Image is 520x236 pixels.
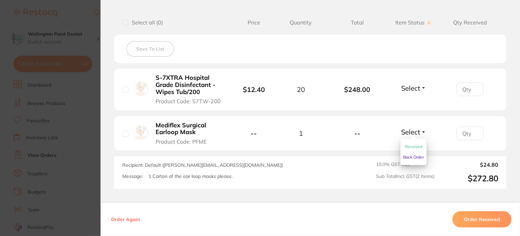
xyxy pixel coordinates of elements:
span: Select all ( 0 ) [128,19,163,26]
b: -- [251,129,257,138]
span: Quantity [273,19,329,26]
p: 1 Carton of the ear loop masks please. [148,174,233,179]
span: 1 [299,129,303,137]
span: Total [329,19,385,26]
button: Order Again [109,216,142,222]
b: -- [329,129,385,137]
button: Back Order [403,152,424,162]
label: Message: [122,174,143,179]
span: Product Code: S7TW-200 [156,98,221,104]
img: S-7XTRA Hospital Grade Disinfectant - Wipes Tub/200 [133,81,148,96]
b: S-7XTRA Hospital Grade Disinfectant - Wipes Tub/200 [156,74,223,95]
button: Select [399,84,428,92]
span: Received [405,144,422,149]
b: $248.00 [329,86,385,93]
b: $12.40 [243,85,265,94]
button: Mediflex Surgical Earloop Mask Product Code: PFME [154,122,225,145]
output: $272.80 [440,174,498,183]
button: Received [405,142,422,152]
button: Select [399,128,428,136]
input: Qty [456,127,484,140]
span: 20 [297,86,305,93]
span: Product Code: PFME [156,139,207,145]
button: Order Received [452,211,512,228]
output: $24.80 [440,162,498,168]
button: Save To List [126,41,174,57]
span: Sub Total Incl. GST ( 2 Items) [376,174,434,183]
span: Select [401,128,420,136]
span: Back Order [403,155,424,160]
span: Recipient: Default ( [PERSON_NAME][EMAIL_ADDRESS][DOMAIN_NAME] ) [122,162,283,168]
img: Mediflex Surgical Earloop Mask [133,125,148,140]
b: Mediflex Surgical Earloop Mask [156,122,223,136]
span: Select [401,84,420,92]
button: S-7XTRA Hospital Grade Disinfectant - Wipes Tub/200 Product Code: S7TW-200 [154,74,225,105]
span: Item Status [385,19,442,26]
span: Qty Received [442,19,498,26]
input: Qty [456,83,484,96]
span: Price [235,19,273,26]
span: 10.0 % GST Incl. [376,162,434,168]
